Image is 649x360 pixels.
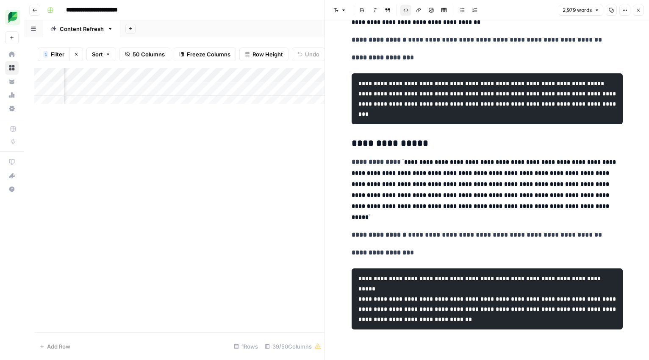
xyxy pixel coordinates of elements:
[119,47,170,61] button: 50 Columns
[261,340,324,353] div: 39/50 Columns
[5,88,19,102] a: Usage
[563,6,592,14] span: 2,979 words
[5,10,20,25] img: SproutSocial Logo
[60,25,104,33] div: Content Refresh
[187,50,230,59] span: Freeze Columns
[34,340,75,353] button: Add Row
[292,47,325,61] button: Undo
[43,20,120,37] a: Content Refresh
[230,340,261,353] div: 1 Rows
[305,50,319,59] span: Undo
[6,169,18,182] div: What's new?
[38,47,69,61] button: 1Filter
[47,342,70,351] span: Add Row
[5,7,19,28] button: Workspace: SproutSocial
[174,47,236,61] button: Freeze Columns
[5,182,19,196] button: Help + Support
[252,50,283,59] span: Row Height
[86,47,116,61] button: Sort
[5,169,19,182] button: What's new?
[5,61,19,75] a: Browse
[51,50,64,59] span: Filter
[133,50,165,59] span: 50 Columns
[92,50,103,59] span: Sort
[5,75,19,88] a: Your Data
[5,47,19,61] a: Home
[239,47,288,61] button: Row Height
[5,155,19,169] a: AirOps Academy
[44,51,47,58] span: 1
[559,5,603,16] button: 2,979 words
[43,51,48,58] div: 1
[5,102,19,115] a: Settings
